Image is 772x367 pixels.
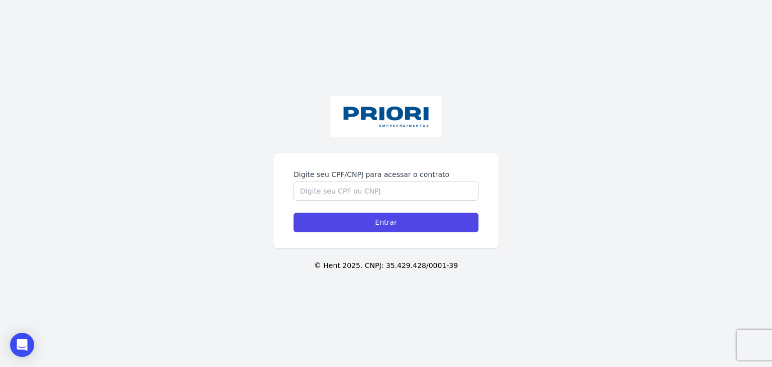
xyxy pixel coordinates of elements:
[16,260,756,271] p: © Hent 2025. CNPJ: 35.429.428/0001-39
[294,169,478,179] label: Digite seu CPF/CNPJ para acessar o contrato
[294,181,478,201] input: Digite seu CPF ou CNPJ
[10,333,34,357] div: Open Intercom Messenger
[294,213,478,232] input: Entrar
[331,96,441,138] img: 6678d36f-fe97-459a-b238-1009eb4b9081%20(1).jpg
